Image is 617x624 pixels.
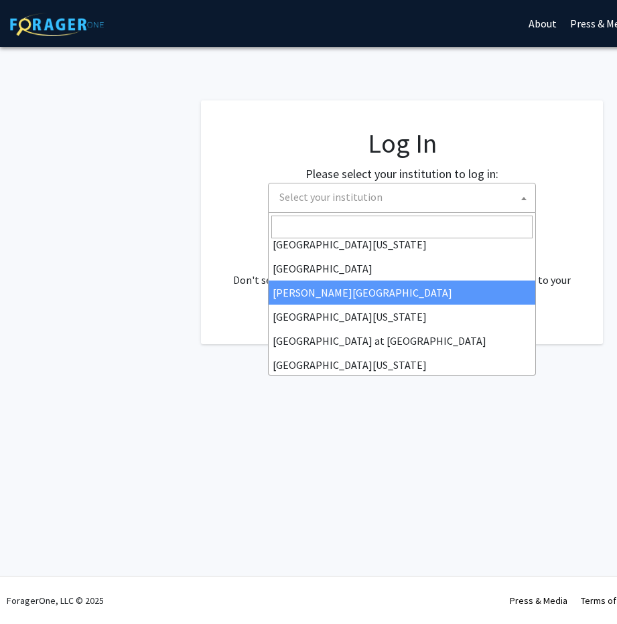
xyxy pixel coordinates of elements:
span: Select your institution [274,183,535,211]
li: [PERSON_NAME][GEOGRAPHIC_DATA] [269,281,535,305]
span: Select your institution [268,183,536,213]
iframe: Chat [10,564,57,614]
input: Search [271,216,533,238]
li: [GEOGRAPHIC_DATA][US_STATE] [269,305,535,329]
a: Press & Media [510,595,567,607]
span: Select your institution [279,190,383,204]
li: [GEOGRAPHIC_DATA][US_STATE] [269,232,535,256]
div: ForagerOne, LLC © 2025 [7,577,104,624]
li: [GEOGRAPHIC_DATA] at [GEOGRAPHIC_DATA] [269,329,535,353]
h1: Log In [228,127,576,159]
label: Please select your institution to log in: [305,165,498,183]
li: [GEOGRAPHIC_DATA][US_STATE] [269,353,535,377]
img: ForagerOne Logo [10,13,104,36]
li: [GEOGRAPHIC_DATA] [269,256,535,281]
div: No account? . Don't see your institution? about bringing ForagerOne to your institution. [228,240,576,304]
